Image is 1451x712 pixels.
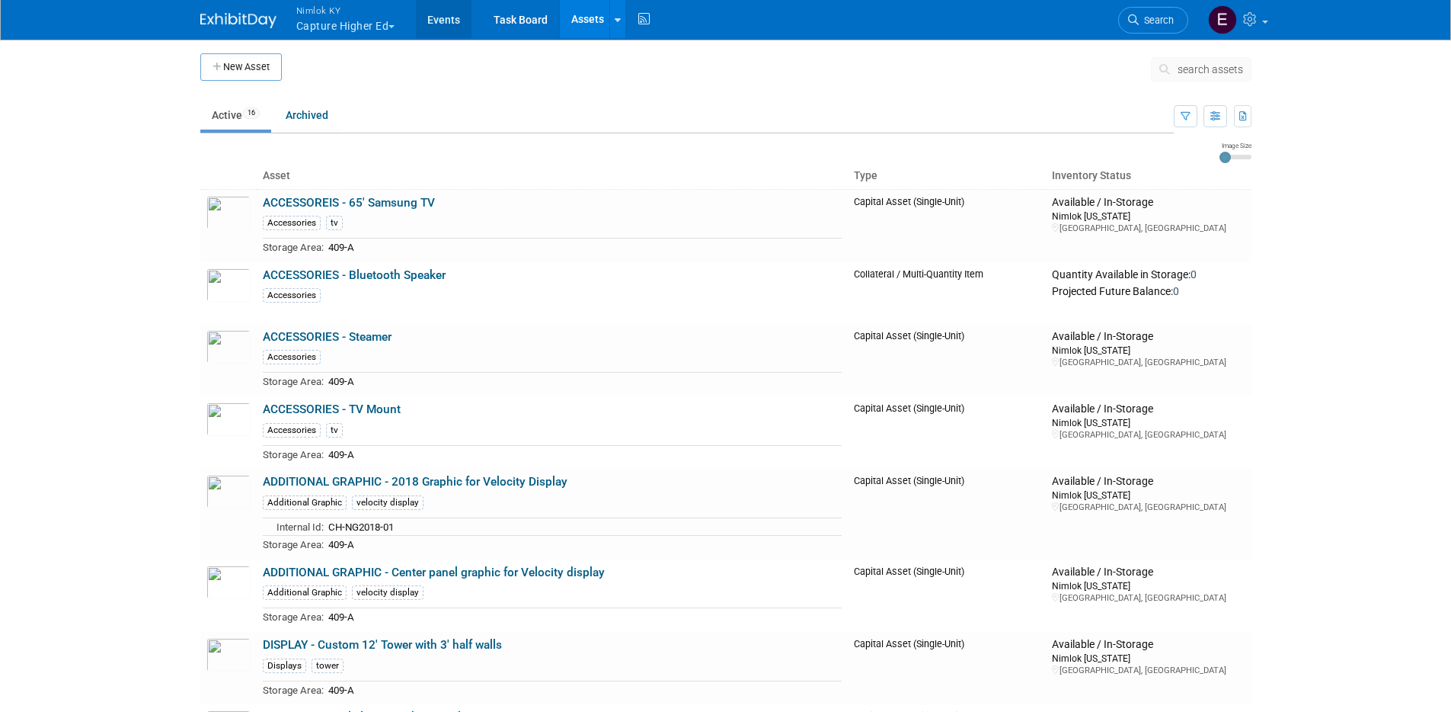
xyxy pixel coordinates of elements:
td: Capital Asset (Single-Unit) [848,189,1047,262]
td: Collateral / Multi-Quantity Item [848,262,1047,324]
div: Additional Graphic [263,585,347,600]
span: 16 [243,107,260,119]
div: Nimlok [US_STATE] [1052,344,1245,357]
span: 0 [1173,285,1179,297]
div: [GEOGRAPHIC_DATA], [GEOGRAPHIC_DATA] [1052,357,1245,368]
th: Asset [257,163,848,189]
div: [GEOGRAPHIC_DATA], [GEOGRAPHIC_DATA] [1052,502,1245,513]
a: ACCESSORIES - Bluetooth Speaker [263,268,446,282]
a: ADDITIONAL GRAPHIC - Center panel graphic for Velocity display [263,566,605,579]
div: tv [326,216,343,230]
td: 409-A [324,239,842,256]
div: [GEOGRAPHIC_DATA], [GEOGRAPHIC_DATA] [1052,429,1245,441]
a: ACCESSORIES - TV Mount [263,403,401,416]
div: [GEOGRAPHIC_DATA], [GEOGRAPHIC_DATA] [1052,665,1245,676]
td: 409-A [324,681,842,698]
div: Nimlok [US_STATE] [1052,489,1245,502]
img: Elizabeth Griffin [1208,5,1237,34]
button: search assets [1151,57,1251,82]
a: DISPLAY - Custom 12' Tower with 3' half walls [263,638,502,652]
a: ACCESSOREIS - 65' Samsung TV [263,196,435,210]
td: Capital Asset (Single-Unit) [848,396,1047,469]
span: Storage Area: [263,611,324,623]
a: Archived [274,101,340,130]
td: 409-A [324,373,842,390]
div: [GEOGRAPHIC_DATA], [GEOGRAPHIC_DATA] [1052,592,1245,604]
span: Search [1139,14,1174,26]
div: Nimlok [US_STATE] [1052,652,1245,665]
div: Accessories [263,288,321,303]
div: Available / In-Storage [1052,403,1245,416]
div: Nimlok [US_STATE] [1052,210,1245,223]
span: Storage Area: [263,376,324,387]
div: Displays [263,659,306,673]
div: Available / In-Storage [1052,475,1245,489]
td: 409-A [324,536,842,553]
div: [GEOGRAPHIC_DATA], [GEOGRAPHIC_DATA] [1052,223,1245,234]
td: Capital Asset (Single-Unit) [848,632,1047,704]
a: ACCESSORIES - Steamer [263,330,392,344]
span: 0 [1191,268,1197,281]
span: Storage Area: [263,449,324,460]
td: Capital Asset (Single-Unit) [848,324,1047,396]
td: CH-NG2018-01 [324,518,842,536]
a: Active16 [200,101,271,130]
td: Capital Asset (Single-Unit) [848,469,1047,560]
button: New Asset [200,53,282,81]
td: Capital Asset (Single-Unit) [848,560,1047,632]
span: Nimlok KY [296,2,395,18]
td: 409-A [324,445,842,463]
span: Storage Area: [263,242,324,253]
div: Projected Future Balance: [1052,282,1245,299]
span: Storage Area: [263,539,324,550]
div: Available / In-Storage [1052,566,1245,579]
div: Nimlok [US_STATE] [1052,416,1245,429]
div: Nimlok [US_STATE] [1052,579,1245,592]
div: Image Size [1219,141,1251,150]
div: tower [312,659,344,673]
div: velocity display [352,496,423,510]
div: Accessories [263,423,321,438]
td: Internal Id: [263,518,324,536]
div: tv [326,423,343,438]
div: Quantity Available in Storage: [1052,268,1245,282]
div: Available / In-Storage [1052,330,1245,344]
div: velocity display [352,585,423,600]
div: Accessories [263,350,321,364]
th: Type [848,163,1047,189]
span: search assets [1178,63,1243,75]
span: Storage Area: [263,685,324,696]
div: Available / In-Storage [1052,638,1245,652]
div: Available / In-Storage [1052,196,1245,210]
img: ExhibitDay [200,13,276,28]
td: 409-A [324,608,842,626]
div: Additional Graphic [263,496,347,510]
a: Search [1118,7,1188,34]
div: Accessories [263,216,321,230]
a: ADDITIONAL GRAPHIC - 2018 Graphic for Velocity Display [263,475,567,489]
